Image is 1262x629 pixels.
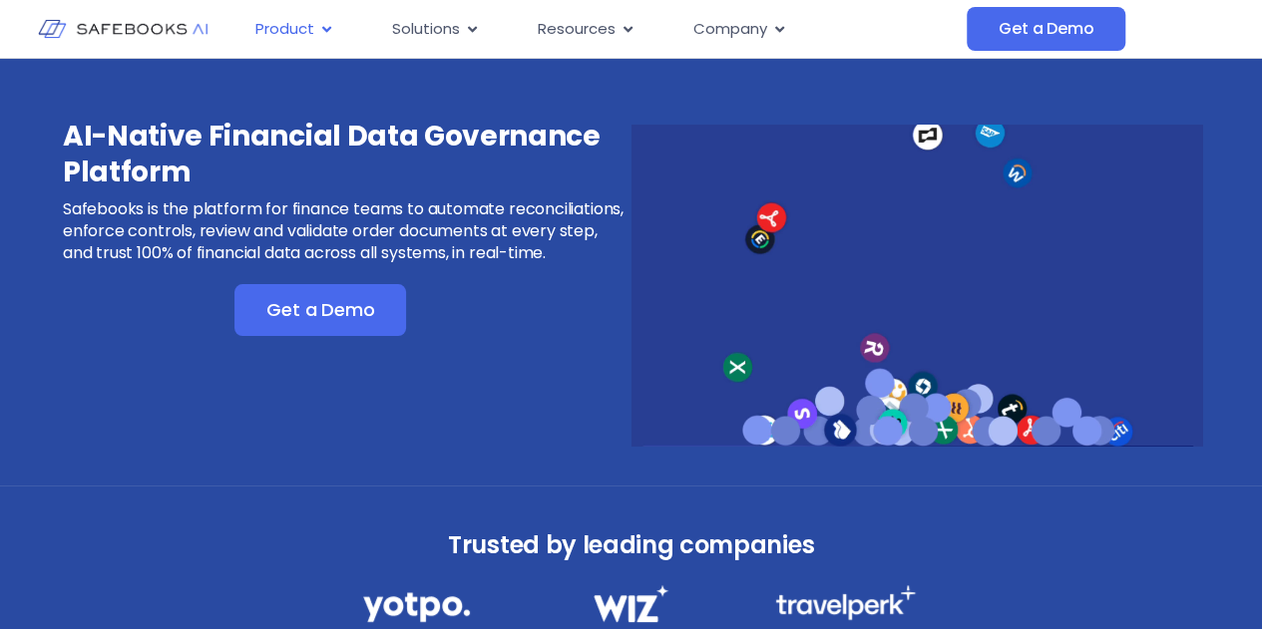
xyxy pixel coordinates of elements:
[63,119,629,190] h3: AI-Native Financial Data Governance Platform
[967,7,1125,51] a: Get a Demo
[63,198,629,264] p: Safebooks is the platform for finance teams to automate reconciliations, enforce controls, review...
[538,18,616,41] span: Resources
[239,10,967,49] nav: Menu
[239,10,967,49] div: Menu Toggle
[234,284,406,336] a: Get a Demo
[255,18,314,41] span: Product
[266,300,374,320] span: Get a Demo
[775,585,916,620] img: Financial Data Governance 3
[319,525,944,565] h3: Trusted by leading companies
[693,18,767,41] span: Company
[999,19,1093,39] span: Get a Demo
[392,18,460,41] span: Solutions
[584,585,677,622] img: Financial Data Governance 2
[363,585,470,628] img: Financial Data Governance 1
